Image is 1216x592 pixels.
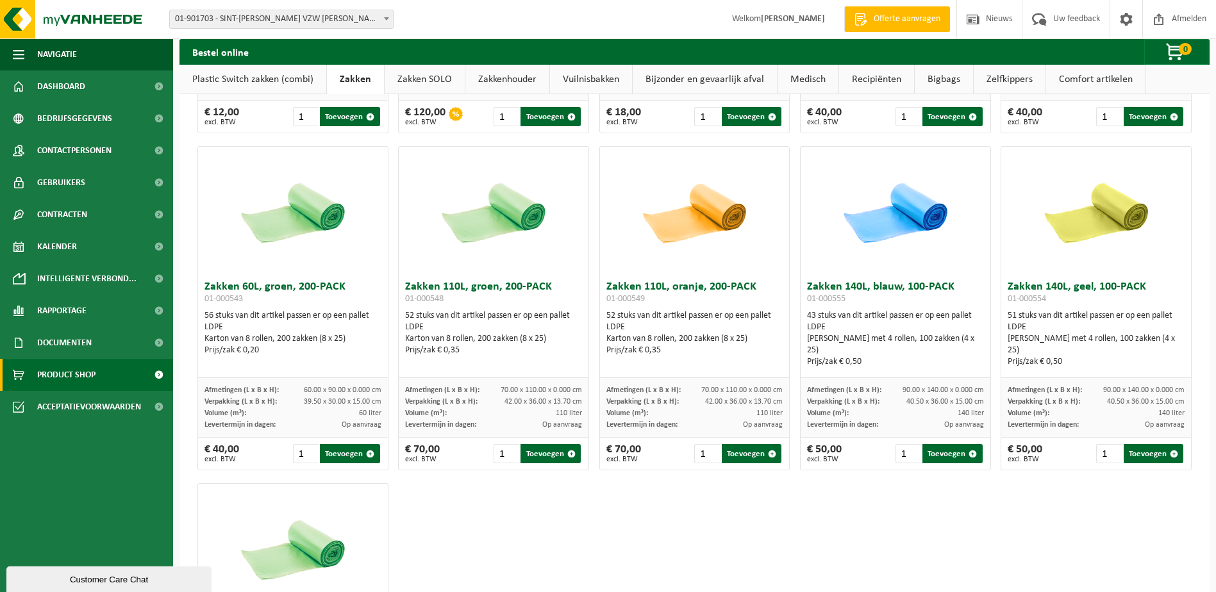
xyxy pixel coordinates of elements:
[204,119,239,126] span: excl. BTW
[169,10,394,29] span: 01-901703 - SINT-JOZEF KLINIEK VZW PITTEM - PITTEM
[895,107,921,126] input: 1
[204,294,243,304] span: 01-000543
[1124,444,1183,463] button: Toevoegen
[903,386,984,394] span: 90.00 x 140.00 x 0.000 cm
[37,167,85,199] span: Gebruikers
[915,65,973,94] a: Bigbags
[1008,107,1042,126] div: € 40,00
[756,409,783,417] span: 110 liter
[204,322,381,333] div: LDPE
[405,345,582,356] div: Prijs/zak € 0,35
[6,564,214,592] iframe: chat widget
[37,135,112,167] span: Contactpersonen
[204,456,239,463] span: excl. BTW
[204,444,239,463] div: € 40,00
[504,398,582,406] span: 42.00 x 36.00 x 13.70 cm
[870,13,944,26] span: Offerte aanvragen
[807,281,984,307] h3: Zakken 140L, blauw, 100-PACK
[37,359,96,391] span: Product Shop
[1008,294,1046,304] span: 01-000554
[606,107,641,126] div: € 18,00
[778,65,838,94] a: Medisch
[1008,421,1079,429] span: Levertermijn in dagen:
[1096,107,1122,126] input: 1
[606,322,783,333] div: LDPE
[1145,421,1185,429] span: Op aanvraag
[204,333,381,345] div: Karton van 8 rollen, 200 zakken (8 x 25)
[204,281,381,307] h3: Zakken 60L, groen, 200-PACK
[405,119,446,126] span: excl. BTW
[807,398,879,406] span: Verpakking (L x B x H):
[204,345,381,356] div: Prijs/zak € 0,20
[542,421,582,429] span: Op aanvraag
[1008,322,1185,333] div: LDPE
[839,65,914,94] a: Recipiënten
[229,147,357,275] img: 01-000543
[1032,147,1160,275] img: 01-000554
[204,398,277,406] span: Verpakking (L x B x H):
[501,386,582,394] span: 70.00 x 110.00 x 0.000 cm
[1179,43,1192,55] span: 0
[606,333,783,345] div: Karton van 8 rollen, 200 zakken (8 x 25)
[37,295,87,327] span: Rapportage
[204,386,279,394] span: Afmetingen (L x B x H):
[170,10,393,28] span: 01-901703 - SINT-JOZEF KLINIEK VZW PITTEM - PITTEM
[1103,386,1185,394] span: 90.00 x 140.00 x 0.000 cm
[807,356,984,368] div: Prijs/zak € 0,50
[550,65,632,94] a: Vuilnisbakken
[606,456,641,463] span: excl. BTW
[694,444,720,463] input: 1
[342,421,381,429] span: Op aanvraag
[405,409,447,417] span: Volume (m³):
[807,322,984,333] div: LDPE
[606,409,648,417] span: Volume (m³):
[906,398,984,406] span: 40.50 x 36.00 x 15.00 cm
[807,333,984,356] div: [PERSON_NAME] met 4 rollen, 100 zakken (4 x 25)
[494,444,519,463] input: 1
[1107,398,1185,406] span: 40.50 x 36.00 x 15.00 cm
[327,65,384,94] a: Zakken
[37,70,85,103] span: Dashboard
[895,444,921,463] input: 1
[761,14,825,24] strong: [PERSON_NAME]
[606,386,681,394] span: Afmetingen (L x B x H):
[701,386,783,394] span: 70.00 x 110.00 x 0.000 cm
[922,444,982,463] button: Toevoegen
[37,327,92,359] span: Documenten
[807,386,881,394] span: Afmetingen (L x B x H):
[320,107,379,126] button: Toevoegen
[722,107,781,126] button: Toevoegen
[722,444,781,463] button: Toevoegen
[807,409,849,417] span: Volume (m³):
[304,386,381,394] span: 60.00 x 90.00 x 0.000 cm
[974,65,1045,94] a: Zelfkippers
[1144,39,1208,65] button: 0
[465,65,549,94] a: Zakkenhouder
[405,322,582,333] div: LDPE
[922,107,982,126] button: Toevoegen
[606,398,679,406] span: Verpakking (L x B x H):
[606,444,641,463] div: € 70,00
[807,119,842,126] span: excl. BTW
[320,444,379,463] button: Toevoegen
[37,231,77,263] span: Kalender
[807,107,842,126] div: € 40,00
[630,147,758,275] img: 01-000549
[293,444,319,463] input: 1
[606,345,783,356] div: Prijs/zak € 0,35
[606,310,783,356] div: 52 stuks van dit artikel passen er op een pallet
[1008,310,1185,368] div: 51 stuks van dit artikel passen er op een pallet
[521,107,580,126] button: Toevoegen
[1008,409,1049,417] span: Volume (m³):
[204,310,381,356] div: 56 stuks van dit artikel passen er op een pallet
[1008,119,1042,126] span: excl. BTW
[1046,65,1145,94] a: Comfort artikelen
[807,444,842,463] div: € 50,00
[633,65,777,94] a: Bijzonder en gevaarlijk afval
[1008,333,1185,356] div: [PERSON_NAME] met 4 rollen, 100 zakken (4 x 25)
[405,398,478,406] span: Verpakking (L x B x H):
[494,107,519,126] input: 1
[1008,398,1080,406] span: Verpakking (L x B x H):
[1008,281,1185,307] h3: Zakken 140L, geel, 100-PACK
